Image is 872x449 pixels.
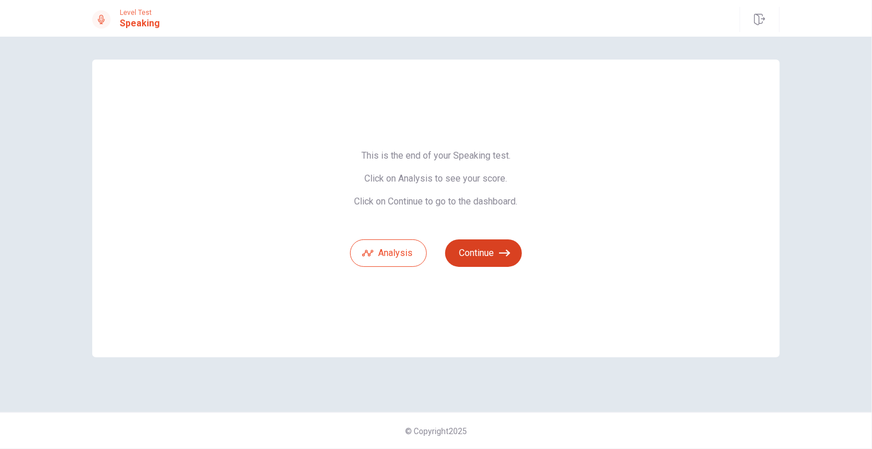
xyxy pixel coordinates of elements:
button: Analysis [350,239,427,267]
button: Continue [445,239,522,267]
span: Level Test [120,9,160,17]
h1: Speaking [120,17,160,30]
span: This is the end of your Speaking test. Click on Analysis to see your score. Click on Continue to ... [350,150,522,207]
span: © Copyright 2025 [405,427,467,436]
